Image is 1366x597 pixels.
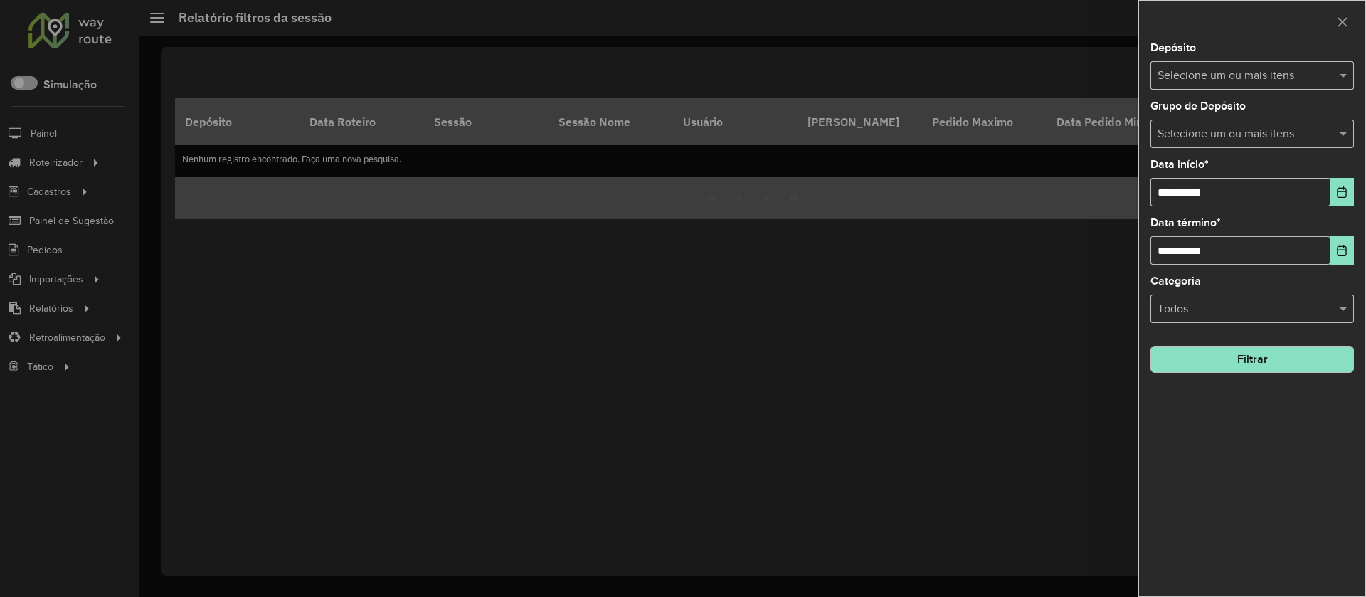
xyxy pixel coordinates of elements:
label: Depósito [1150,39,1196,56]
button: Choose Date [1330,178,1354,206]
label: Categoria [1150,273,1201,290]
button: Filtrar [1150,346,1354,373]
button: Choose Date [1330,236,1354,265]
label: Grupo de Depósito [1150,97,1246,115]
label: Data término [1150,214,1221,231]
label: Data início [1150,156,1209,173]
